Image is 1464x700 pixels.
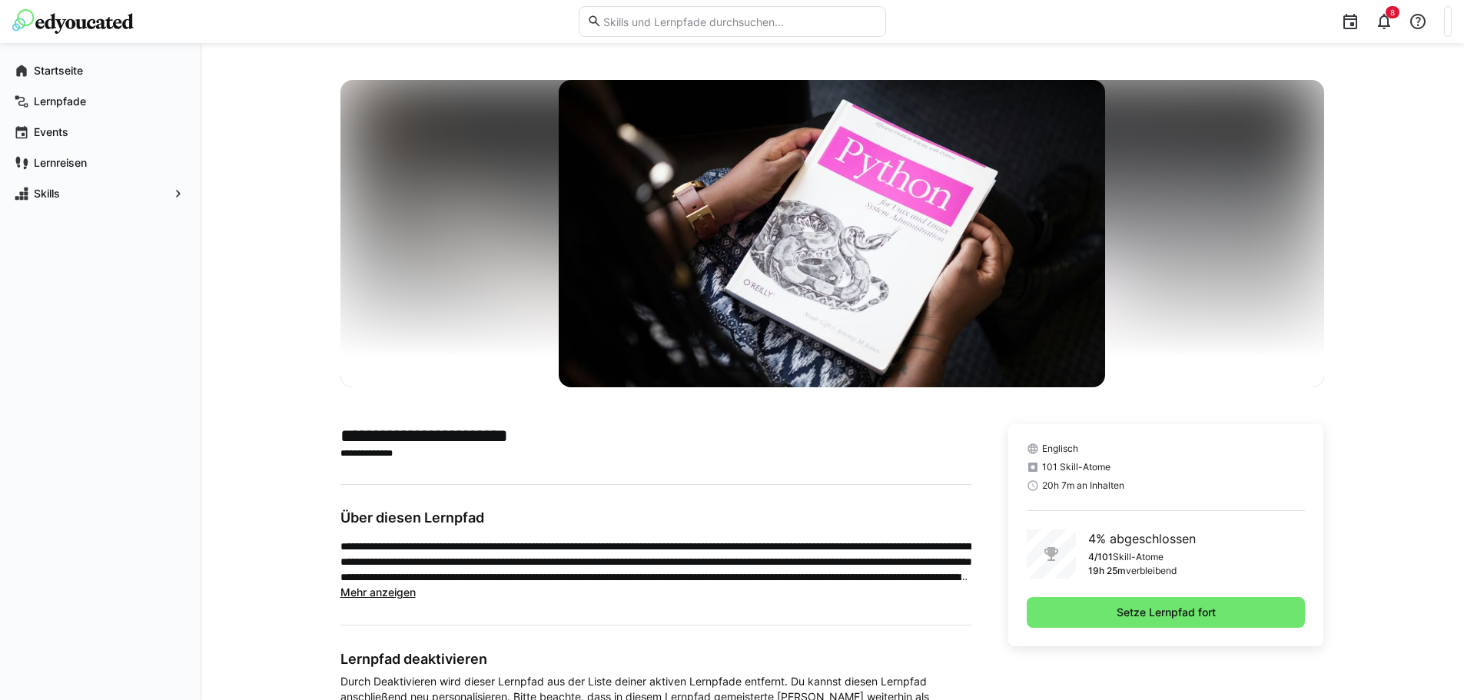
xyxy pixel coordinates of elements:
[1088,529,1196,548] p: 4% abgeschlossen
[602,15,877,28] input: Skills und Lernpfade durchsuchen…
[1113,551,1164,563] p: Skill-Atome
[1390,8,1395,17] span: 8
[340,509,971,526] h3: Über diesen Lernpfad
[340,650,971,668] h3: Lernpfad deaktivieren
[1042,443,1078,455] span: Englisch
[1088,565,1126,577] p: 19h 25m
[1027,597,1306,628] button: Setze Lernpfad fort
[1042,461,1110,473] span: 101 Skill-Atome
[1042,479,1124,492] span: 20h 7m an Inhalten
[1126,565,1177,577] p: verbleibend
[1088,551,1113,563] p: 4/101
[1114,605,1218,620] span: Setze Lernpfad fort
[340,586,416,599] span: Mehr anzeigen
